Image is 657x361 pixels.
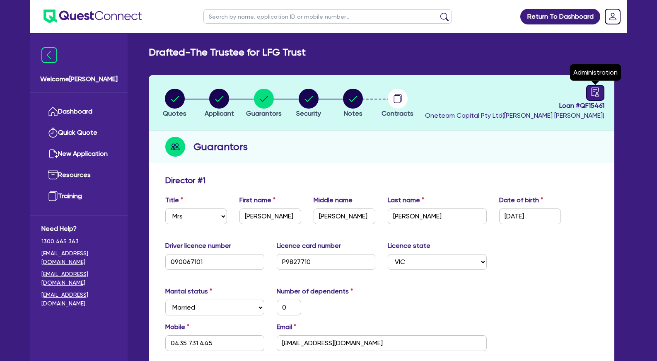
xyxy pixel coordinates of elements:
[381,88,414,119] button: Contracts
[520,9,600,24] a: Return To Dashboard
[246,109,282,117] span: Guarantors
[425,101,604,111] span: Loan # QF15461
[388,241,430,251] label: Licence state
[425,111,604,119] span: Oneteam Capital Pty Ltd ( [PERSON_NAME] [PERSON_NAME] )
[165,322,189,332] label: Mobile
[41,186,116,207] a: Training
[41,237,116,246] span: 1300 465 363
[41,224,116,234] span: Need Help?
[165,137,185,157] img: step-icon
[41,291,116,308] a: [EMAIL_ADDRESS][DOMAIN_NAME]
[165,241,231,251] label: Driver licence number
[41,47,57,63] img: icon-menu-close
[41,122,116,143] a: Quick Quote
[41,249,116,267] a: [EMAIL_ADDRESS][DOMAIN_NAME]
[41,101,116,122] a: Dashboard
[41,143,116,165] a: New Application
[165,195,183,205] label: Title
[48,191,58,201] img: training
[344,109,362,117] span: Notes
[602,6,623,27] a: Dropdown toggle
[163,109,186,117] span: Quotes
[296,88,321,119] button: Security
[203,9,452,24] input: Search by name, application ID or mobile number...
[343,88,363,119] button: Notes
[48,170,58,180] img: resources
[277,322,296,332] label: Email
[40,74,118,84] span: Welcome [PERSON_NAME]
[388,195,424,205] label: Last name
[41,165,116,186] a: Resources
[296,109,321,117] span: Security
[165,175,205,185] h3: Director # 1
[246,88,282,119] button: Guarantors
[43,10,142,23] img: quest-connect-logo-blue
[314,195,353,205] label: Middle name
[48,128,58,138] img: quick-quote
[165,286,212,296] label: Marital status
[499,208,561,224] input: DD / MM / YYYY
[205,109,234,117] span: Applicant
[204,88,234,119] button: Applicant
[149,46,306,58] h2: Drafted - The Trustee for LFG Trust
[277,241,341,251] label: Licence card number
[591,87,600,97] span: audit
[48,149,58,159] img: new-application
[277,286,353,296] label: Number of dependents
[382,109,413,117] span: Contracts
[162,88,187,119] button: Quotes
[499,195,543,205] label: Date of birth
[570,64,621,81] div: Administration
[41,270,116,287] a: [EMAIL_ADDRESS][DOMAIN_NAME]
[193,139,248,154] h2: Guarantors
[239,195,275,205] label: First name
